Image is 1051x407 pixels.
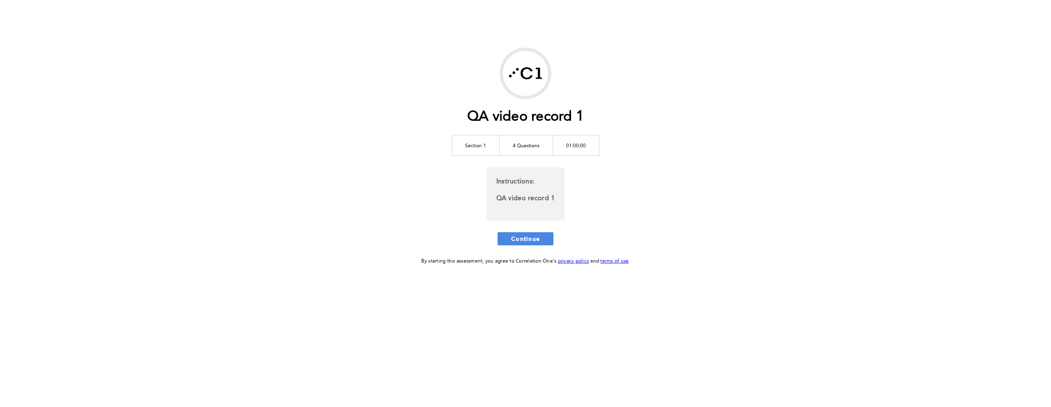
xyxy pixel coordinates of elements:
[511,235,540,242] span: Continue
[467,109,584,126] h1: QA video record 1
[558,259,590,264] a: privacy policy
[498,232,553,245] button: Continue
[600,259,629,264] a: terms of use
[452,135,500,155] td: Section 1
[486,167,565,221] div: Instructions:
[496,193,555,204] p: QA video record 1
[421,257,630,266] div: By starting this assessment, you agree to Correlation One's and .
[500,135,553,155] td: 4 Questions
[503,51,548,96] img: Correlation One
[553,135,599,155] td: 01:00:00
